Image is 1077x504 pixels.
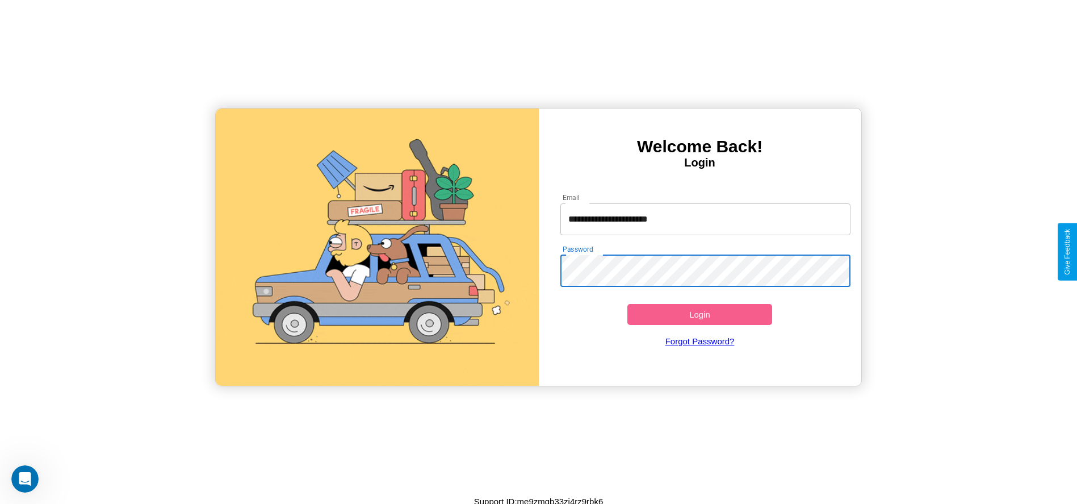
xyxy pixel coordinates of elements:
[563,193,580,202] label: Email
[539,156,861,169] h4: Login
[627,304,773,325] button: Login
[539,137,861,156] h3: Welcome Back!
[563,244,593,254] label: Password
[555,325,845,357] a: Forgot Password?
[11,465,39,493] iframe: Intercom live chat
[216,109,538,386] img: gif
[1063,229,1071,275] div: Give Feedback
